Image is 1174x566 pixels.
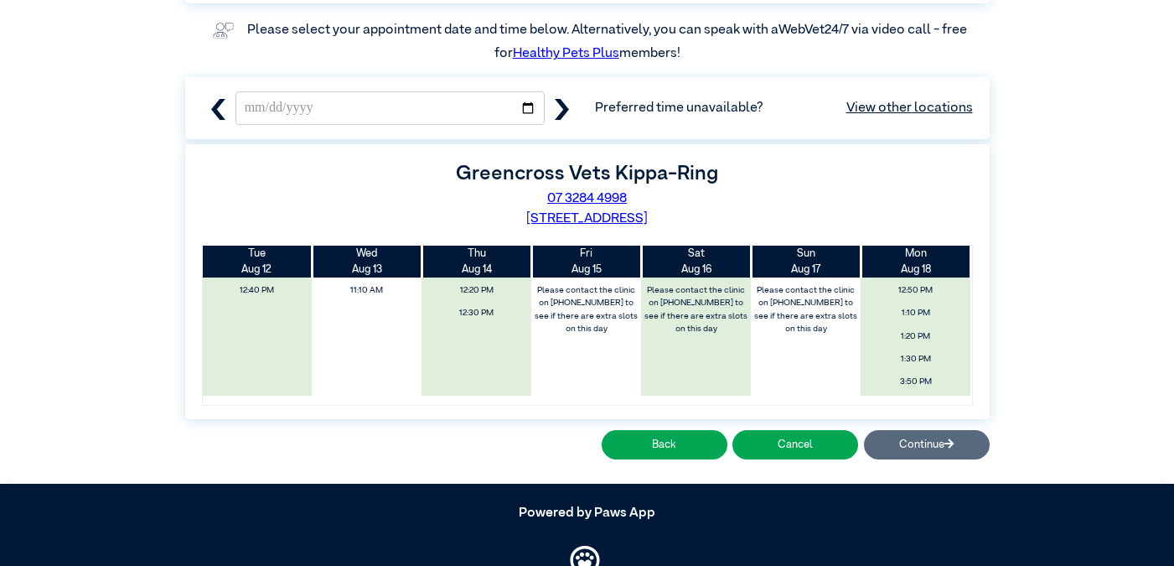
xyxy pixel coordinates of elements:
th: Aug 14 [422,246,531,278]
span: 3:50 PM [866,372,966,392]
label: Greencross Vets Kippa-Ring [456,164,718,184]
span: 12:50 PM [866,281,966,300]
span: Preferred time unavailable? [595,98,972,118]
a: 07 3284 4998 [547,192,627,205]
label: Please contact the clinic on [PHONE_NUMBER] to see if there are extra slots on this day [643,281,750,339]
button: Cancel [732,430,858,460]
th: Aug 13 [312,246,422,278]
button: Back [602,430,727,460]
label: Please contact the clinic on [PHONE_NUMBER] to see if there are extra slots on this day [533,281,640,339]
th: Aug 17 [751,246,861,278]
span: 1:30 PM [866,350,966,369]
th: Aug 15 [531,246,641,278]
h5: Powered by Paws App [185,506,990,522]
a: Healthy Pets Plus [513,47,619,60]
a: WebVet [778,23,825,37]
span: 12:40 PM [207,281,308,300]
span: 12:30 PM [427,304,527,323]
span: 1:10 PM [866,304,966,323]
img: vet [207,17,239,44]
a: View other locations [846,98,973,118]
th: Aug 16 [641,246,751,278]
span: 11:10 AM [317,281,417,300]
a: [STREET_ADDRESS] [526,212,648,226]
span: 1:20 PM [866,327,966,346]
span: 12:20 PM [427,281,527,300]
th: Aug 18 [861,246,970,278]
label: Please select your appointment date and time below. Alternatively, you can speak with a 24/7 via ... [247,23,970,60]
th: Aug 12 [203,246,313,278]
label: Please contact the clinic on [PHONE_NUMBER] to see if there are extra slots on this day [752,281,860,339]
